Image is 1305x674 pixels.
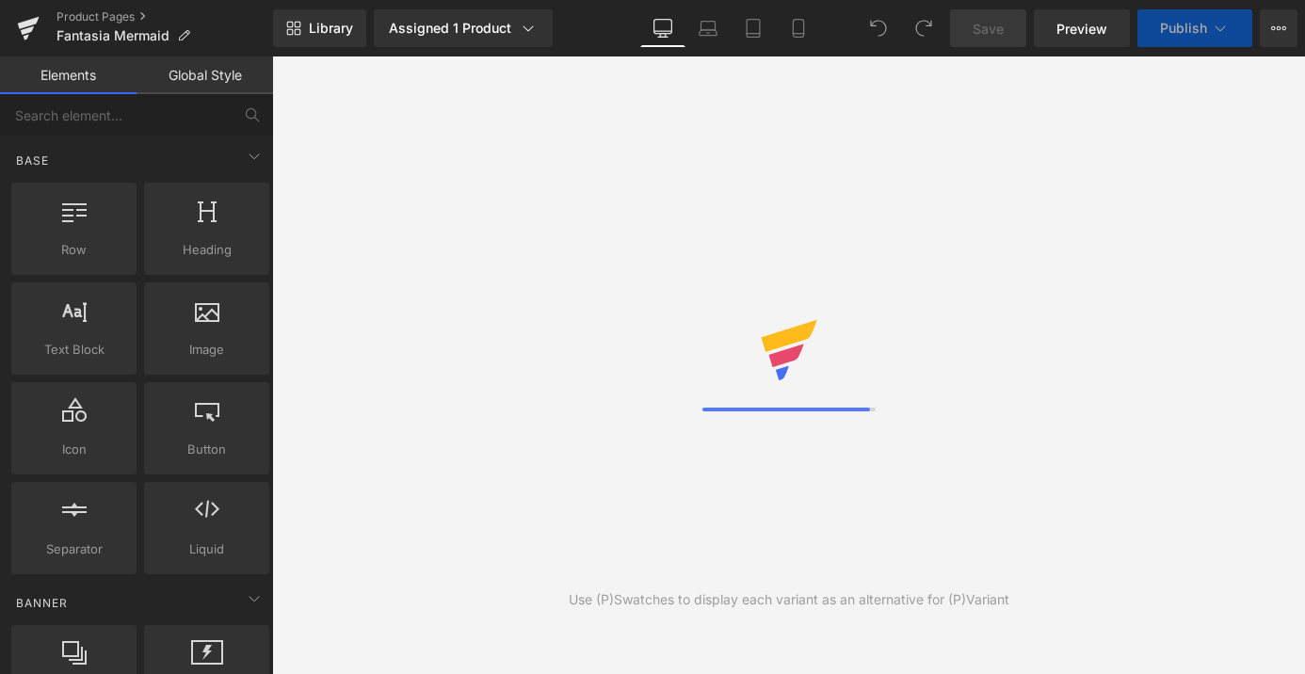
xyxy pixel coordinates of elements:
[150,440,264,459] span: Button
[137,56,273,94] a: Global Style
[309,20,353,37] span: Library
[150,539,264,559] span: Liquid
[973,19,1004,39] span: Save
[273,9,366,47] a: New Library
[1137,9,1252,47] button: Publish
[14,152,51,169] span: Base
[56,28,169,43] span: Fantasia Mermaid
[1034,9,1130,47] a: Preview
[17,240,131,260] span: Row
[860,9,897,47] button: Undo
[17,340,131,360] span: Text Block
[14,594,70,612] span: Banner
[389,19,538,38] div: Assigned 1 Product
[1056,19,1107,39] span: Preview
[569,589,1009,610] div: Use (P)Swatches to display each variant as an alternative for (P)Variant
[905,9,942,47] button: Redo
[1160,21,1207,36] span: Publish
[640,9,685,47] a: Desktop
[150,340,264,360] span: Image
[56,9,273,24] a: Product Pages
[150,240,264,260] span: Heading
[17,440,131,459] span: Icon
[17,539,131,559] span: Separator
[731,9,776,47] a: Tablet
[685,9,731,47] a: Laptop
[1260,9,1297,47] button: More
[776,9,821,47] a: Mobile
